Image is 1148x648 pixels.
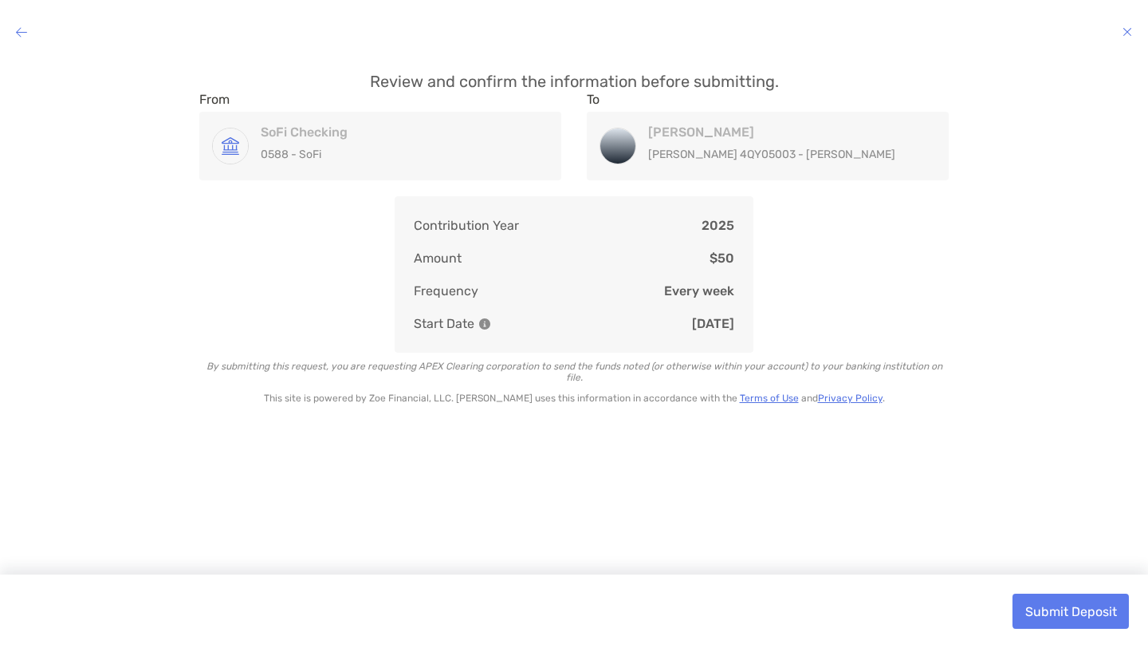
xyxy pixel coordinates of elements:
[199,361,949,383] p: By submitting this request, you are requesting APEX Clearing corporation to send the funds noted ...
[818,393,883,404] a: Privacy Policy
[600,128,635,164] img: Roth IRA
[213,128,248,164] img: SoFi Checking
[261,144,531,164] p: 0588 - SoFi
[479,318,490,330] img: Information Icon
[199,393,949,404] p: This site is powered by Zoe Financial, LLC. [PERSON_NAME] uses this information in accordance wit...
[664,281,734,301] p: Every week
[587,92,600,107] label: To
[199,72,949,92] p: Review and confirm the information before submitting.
[740,393,799,404] a: Terms of Use
[261,124,531,140] h4: SoFi Checking
[702,215,734,235] p: 2025
[414,248,462,268] p: Amount
[199,92,230,107] label: From
[414,215,519,235] p: Contribution Year
[692,314,734,334] p: [DATE]
[710,248,734,268] p: $50
[414,281,478,301] p: Frequency
[648,144,918,164] p: [PERSON_NAME] 4QY05003 - [PERSON_NAME]
[648,124,918,140] h4: [PERSON_NAME]
[414,314,490,334] p: Start Date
